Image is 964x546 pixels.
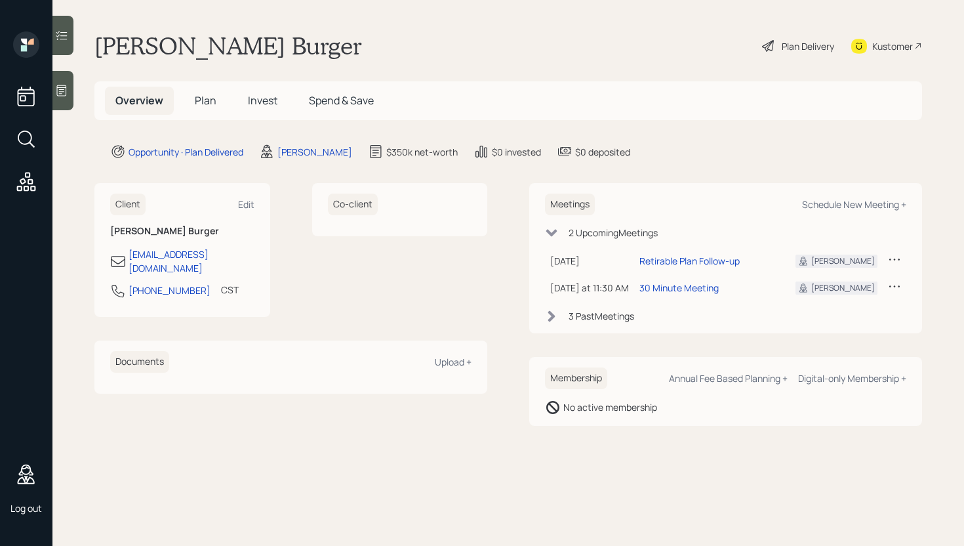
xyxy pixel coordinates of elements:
h6: Meetings [545,194,595,215]
div: Digital-only Membership + [798,372,906,385]
div: 30 Minute Meeting [639,281,719,295]
span: Spend & Save [309,93,374,108]
span: Invest [248,93,277,108]
div: $350k net-worth [386,145,458,159]
div: [PHONE_NUMBER] [129,283,211,297]
div: [DATE] at 11:30 AM [550,281,629,295]
div: Kustomer [872,39,913,53]
div: Plan Delivery [782,39,834,53]
div: CST [221,283,239,297]
div: 3 Past Meeting s [569,309,634,323]
div: No active membership [563,400,657,414]
div: Edit [238,198,254,211]
h6: Documents [110,351,169,373]
div: Retirable Plan Follow-up [639,254,740,268]
div: Annual Fee Based Planning + [669,372,788,385]
div: [EMAIL_ADDRESS][DOMAIN_NAME] [129,247,254,275]
div: Upload + [435,356,472,368]
h6: [PERSON_NAME] Burger [110,226,254,237]
div: [PERSON_NAME] [811,282,875,294]
div: $0 deposited [575,145,630,159]
h6: Membership [545,367,607,389]
h6: Co-client [328,194,378,215]
div: [DATE] [550,254,629,268]
h6: Client [110,194,146,215]
div: [PERSON_NAME] [811,255,875,267]
div: $0 invested [492,145,541,159]
div: Log out [10,502,42,514]
div: 2 Upcoming Meeting s [569,226,658,240]
div: Schedule New Meeting + [802,198,906,211]
div: Opportunity · Plan Delivered [129,145,243,159]
span: Overview [115,93,163,108]
span: Plan [195,93,216,108]
h1: [PERSON_NAME] Burger [94,31,362,60]
div: [PERSON_NAME] [277,145,352,159]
